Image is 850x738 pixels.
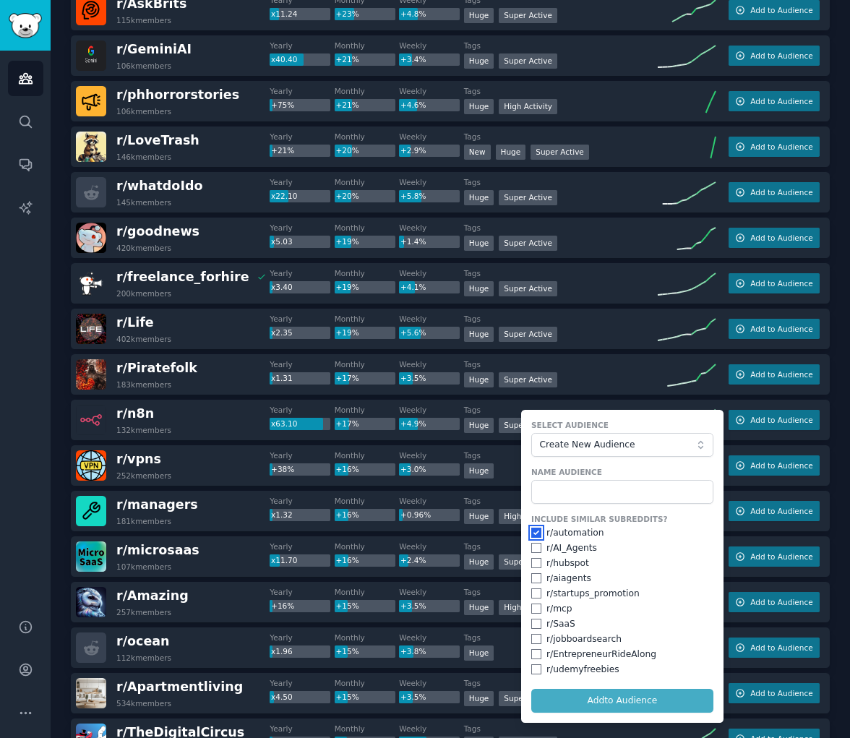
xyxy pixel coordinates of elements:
dt: Tags [464,40,658,51]
dt: Tags [464,86,658,96]
span: +2.9% [400,146,426,155]
span: +4.9% [400,419,426,428]
div: Huge [464,327,494,342]
div: Super Active [499,8,557,23]
button: Add to Audience [729,410,820,430]
img: Life [76,314,106,344]
span: +17% [336,374,359,382]
dt: Weekly [399,86,463,96]
span: Add to Audience [750,324,812,334]
div: 112k members [116,653,171,663]
dt: Weekly [399,724,463,734]
dt: Yearly [270,496,334,506]
span: +23% [336,9,359,18]
dt: Weekly [399,177,463,187]
span: +20% [336,192,359,200]
div: New [464,145,491,160]
dt: Weekly [399,541,463,552]
dt: Tags [464,587,658,597]
div: Huge [464,554,494,570]
button: Add to Audience [729,319,820,339]
img: vpns [76,450,106,481]
dt: Yearly [270,405,334,415]
span: x11.24 [271,9,297,18]
div: Super Active [499,554,557,570]
img: goodnews [76,223,106,253]
span: +3.0% [400,465,426,473]
span: +4.8% [400,9,426,18]
div: r/ automation [546,527,604,540]
dt: Yearly [270,359,334,369]
span: Add to Audience [750,233,812,243]
dt: Monthly [335,496,399,506]
span: r/ freelance_forhire [116,270,249,284]
span: x3.40 [271,283,293,291]
span: +0.96% [400,510,431,519]
div: High Activity [499,600,557,615]
dt: Tags [464,541,658,552]
div: Super Active [499,236,557,251]
span: +21% [336,100,359,109]
span: +75% [271,100,294,109]
span: Add to Audience [750,96,812,106]
span: +38% [271,465,294,473]
div: Super Active [499,327,557,342]
span: r/ Apartmentliving [116,679,243,694]
dt: Monthly [335,587,399,597]
button: Add to Audience [729,592,820,612]
span: Add to Audience [750,5,812,15]
div: Huge [464,691,494,706]
dt: Monthly [335,724,399,734]
div: 106k members [116,61,171,71]
span: +3.8% [400,647,426,656]
span: +16% [271,601,294,610]
span: +5.6% [400,328,426,337]
div: High Activity [499,509,557,524]
div: Huge [464,281,494,296]
div: 181k members [116,516,171,526]
div: 146k members [116,152,171,162]
span: Add to Audience [750,369,812,379]
span: +19% [336,328,359,337]
label: Include Similar Subreddits? [531,514,713,524]
dt: Weekly [399,678,463,688]
div: 402k members [116,334,171,344]
dt: Yearly [270,177,334,187]
dt: Tags [464,450,658,460]
dt: Yearly [270,587,334,597]
img: phhorrorstories [76,86,106,116]
span: Add to Audience [750,415,812,425]
button: Add to Audience [729,364,820,385]
span: +1.4% [400,237,426,246]
span: r/ phhorrorstories [116,87,239,102]
span: x1.32 [271,510,293,519]
span: Add to Audience [750,506,812,516]
div: Huge [464,463,494,479]
dt: Tags [464,132,658,142]
span: x11.70 [271,556,297,565]
dt: Monthly [335,40,399,51]
button: Add to Audience [729,501,820,521]
dt: Tags [464,177,658,187]
dt: Yearly [270,632,334,643]
span: x1.96 [271,647,293,656]
img: GeminiAI [76,40,106,71]
dt: Tags [464,678,658,688]
dt: Monthly [335,268,399,278]
dt: Weekly [399,40,463,51]
span: Add to Audience [750,688,812,698]
span: Add to Audience [750,552,812,562]
span: +19% [336,237,359,246]
dt: Monthly [335,405,399,415]
div: r/ jobboardsearch [546,633,622,646]
dt: Tags [464,359,658,369]
dt: Weekly [399,223,463,233]
dt: Tags [464,632,658,643]
dt: Weekly [399,496,463,506]
dt: Monthly [335,132,399,142]
dt: Weekly [399,405,463,415]
span: +21% [336,55,359,64]
div: Super Active [499,190,557,205]
button: Add to Audience [729,46,820,66]
img: n8n [76,405,106,435]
